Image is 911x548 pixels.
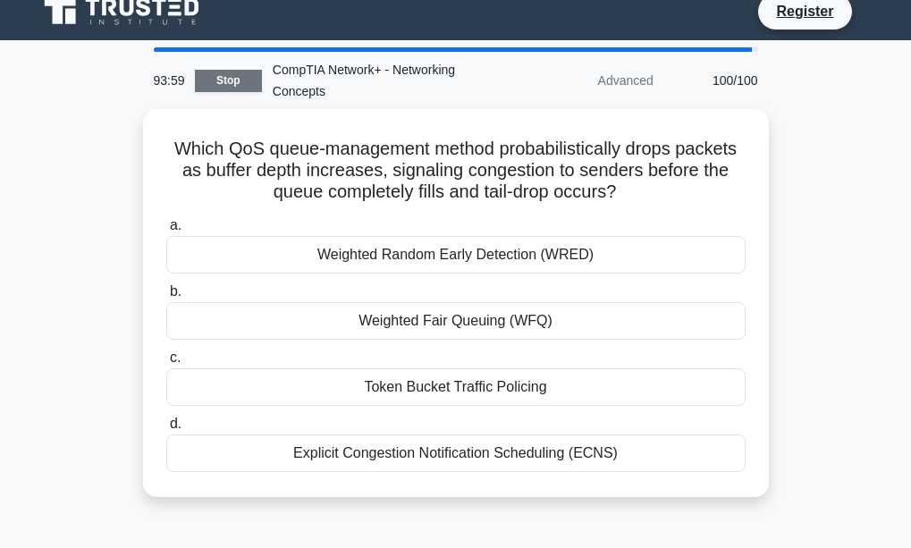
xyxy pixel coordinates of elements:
div: Explicit Congestion Notification Scheduling (ECNS) [166,434,746,472]
span: d. [170,416,181,431]
h5: Which QoS queue-management method probabilistically drops packets as buffer depth increases, sign... [164,138,747,204]
div: Weighted Random Early Detection (WRED) [166,236,746,274]
div: CompTIA Network+ - Networking Concepts [262,52,508,109]
a: Stop [195,70,262,92]
span: a. [170,217,181,232]
span: b. [170,283,181,299]
div: Token Bucket Traffic Policing [166,368,746,406]
div: 100/100 [664,63,769,98]
span: c. [170,350,181,365]
div: Advanced [508,63,664,98]
div: Weighted Fair Queuing (WFQ) [166,302,746,340]
div: 93:59 [143,63,195,98]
